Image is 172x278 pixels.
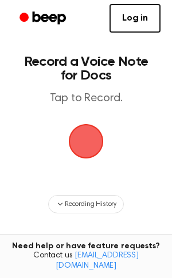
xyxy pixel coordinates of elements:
[110,4,161,33] a: Log in
[56,252,139,270] a: [EMAIL_ADDRESS][DOMAIN_NAME]
[21,55,151,82] h1: Record a Voice Note for Docs
[69,124,103,158] button: Beep Logo
[7,251,165,271] span: Contact us
[48,195,124,213] button: Recording History
[11,7,76,30] a: Beep
[65,199,116,209] span: Recording History
[21,92,151,106] p: Tap to Record.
